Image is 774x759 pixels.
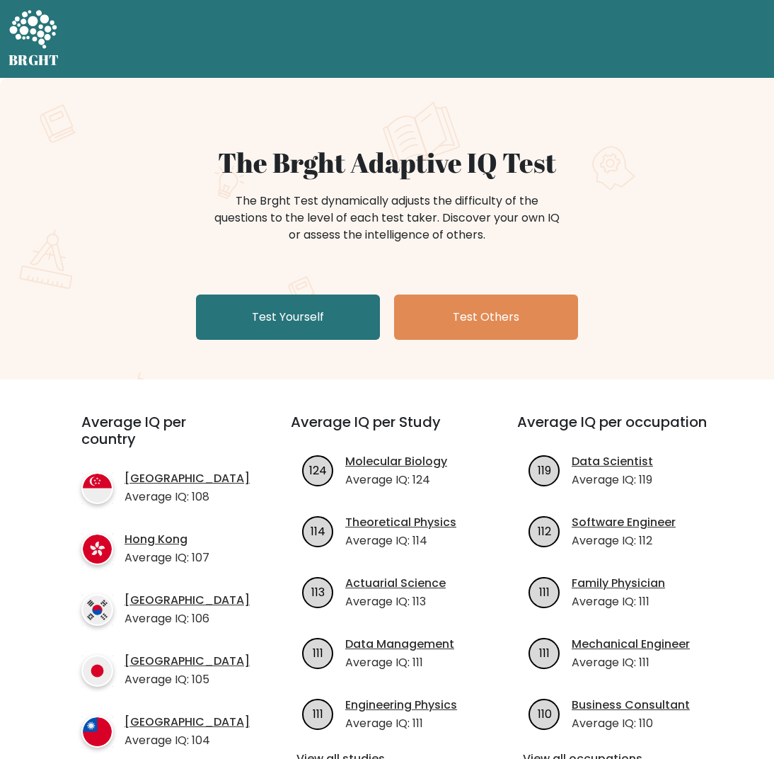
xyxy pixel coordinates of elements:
text: 119 [538,462,551,478]
a: Hong Kong [125,531,209,548]
a: Data Scientist [572,453,653,470]
text: 111 [313,705,323,721]
p: Average IQ: 105 [125,671,250,688]
text: 111 [539,644,550,661]
a: Family Physician [572,575,665,592]
text: 113 [311,583,325,600]
p: Average IQ: 111 [572,593,665,610]
h1: The Brght Adaptive IQ Test [42,146,732,178]
text: 110 [537,705,551,721]
a: [GEOGRAPHIC_DATA] [125,714,250,731]
div: The Brght Test dynamically adjusts the difficulty of the questions to the level of each test take... [210,193,564,244]
h3: Average IQ per Study [291,413,483,447]
a: Engineering Physics [345,697,457,714]
text: 124 [309,462,327,478]
p: Average IQ: 112 [572,532,676,549]
a: Theoretical Physics [345,514,456,531]
a: Molecular Biology [345,453,447,470]
h3: Average IQ per occupation [517,413,710,447]
img: country [81,472,113,504]
p: Average IQ: 108 [125,489,250,506]
a: Test Others [394,295,578,340]
a: Software Engineer [572,514,676,531]
p: Average IQ: 124 [345,472,447,489]
a: Actuarial Science [345,575,446,592]
p: Average IQ: 106 [125,610,250,627]
a: [GEOGRAPHIC_DATA] [125,470,250,487]
img: country [81,533,113,565]
a: Mechanical Engineer [572,636,690,653]
a: Test Yourself [196,295,380,340]
img: country [81,655,113,687]
h3: Average IQ per country [81,413,240,464]
p: Average IQ: 110 [572,715,690,732]
a: Data Management [345,636,454,653]
a: [GEOGRAPHIC_DATA] [125,653,250,670]
p: Average IQ: 111 [345,715,457,732]
a: BRGHT [8,6,59,72]
h5: BRGHT [8,52,59,69]
a: Business Consultant [572,697,690,714]
text: 112 [538,523,551,539]
p: Average IQ: 111 [572,654,690,671]
text: 111 [313,644,323,661]
p: Average IQ: 114 [345,532,456,549]
p: Average IQ: 119 [572,472,653,489]
p: Average IQ: 111 [345,654,454,671]
p: Average IQ: 107 [125,549,209,566]
img: country [81,594,113,626]
text: 114 [311,523,325,539]
img: country [81,716,113,748]
text: 111 [539,583,550,600]
p: Average IQ: 104 [125,732,250,749]
a: [GEOGRAPHIC_DATA] [125,592,250,609]
p: Average IQ: 113 [345,593,446,610]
